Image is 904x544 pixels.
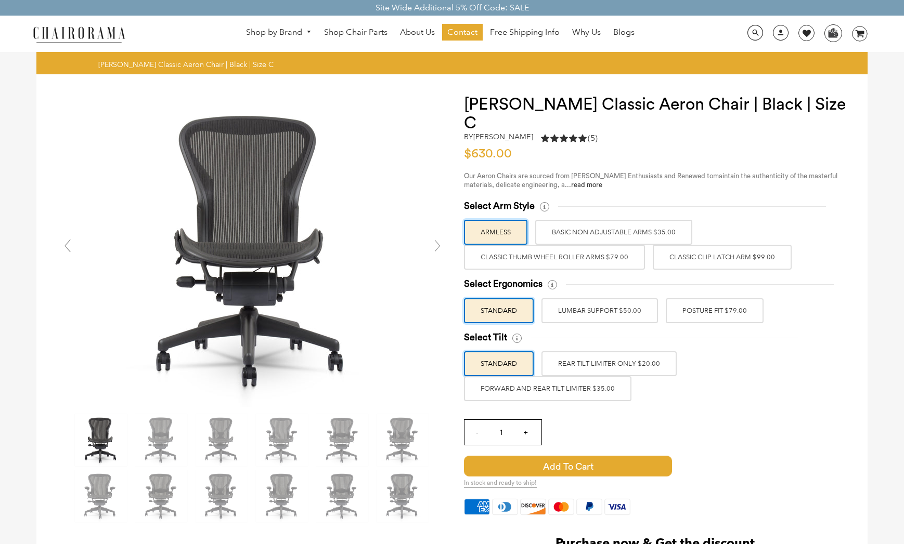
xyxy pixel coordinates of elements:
label: STANDARD [464,351,534,376]
span: Blogs [613,27,635,38]
nav: DesktopNavigation [175,24,705,43]
a: Blogs [608,24,640,41]
span: (5) [588,133,598,144]
img: Herman Miller Classic Aeron Chair | Black | Size C - chairorama [97,95,409,407]
label: REAR TILT LIMITER ONLY $20.00 [541,351,677,376]
img: Herman Miller Classic Aeron Chair | Black | Size C - chairorama [75,470,127,522]
a: [PERSON_NAME] [473,132,533,141]
a: Free Shipping Info [485,24,565,41]
input: - [464,420,489,445]
span: Shop Chair Parts [324,27,388,38]
img: Herman Miller Classic Aeron Chair | Black | Size C - chairorama [196,470,248,522]
span: Add to Cart [464,456,672,476]
label: Classic Thumb Wheel Roller Arms $79.00 [464,245,645,270]
span: [PERSON_NAME] Classic Aeron Chair | Black | Size C [98,60,274,69]
h1: [PERSON_NAME] Classic Aeron Chair | Black | Size C [464,95,847,132]
img: chairorama [27,25,131,43]
img: Herman Miller Classic Aeron Chair | Black | Size C - chairorama [256,414,308,466]
span: Select Arm Style [464,200,535,212]
label: STANDARD [464,298,534,323]
label: Classic Clip Latch Arm $99.00 [653,245,792,270]
img: Herman Miller Classic Aeron Chair | Black | Size C - chairorama [316,470,368,522]
span: Our Aeron Chairs are sourced from [PERSON_NAME] Enthusiasts and Renewed to [464,173,713,179]
button: Add to Cart [464,456,732,476]
label: POSTURE FIT $79.00 [666,298,764,323]
input: + [513,420,538,445]
img: Herman Miller Classic Aeron Chair | Black | Size C - chairorama [377,414,429,466]
span: Contact [447,27,477,38]
span: Select Ergonomics [464,278,543,290]
a: Why Us [567,24,606,41]
a: 5.0 rating (5 votes) [541,132,598,147]
label: LUMBAR SUPPORT $50.00 [541,298,658,323]
span: In stock and ready to ship! [464,479,537,488]
img: Herman Miller Classic Aeron Chair | Black | Size C - chairorama [135,470,187,522]
img: Herman Miller Classic Aeron Chair | Black | Size C - chairorama [75,414,127,466]
a: Contact [442,24,483,41]
a: Shop Chair Parts [319,24,393,41]
label: ARMLESS [464,220,527,245]
span: $630.00 [464,148,512,160]
div: 5.0 rating (5 votes) [541,132,598,144]
img: WhatsApp_Image_2024-07-12_at_16.23.01.webp [825,25,841,41]
img: Herman Miller Classic Aeron Chair | Black | Size C - chairorama [196,414,248,466]
span: About Us [400,27,435,38]
a: Shop by Brand [241,24,317,41]
a: About Us [395,24,440,41]
span: Select Tilt [464,331,507,343]
h2: by [464,132,533,141]
span: Why Us [572,27,601,38]
a: Herman Miller Classic Aeron Chair | Black | Size C - chairorama [97,245,409,255]
img: Herman Miller Classic Aeron Chair | Black | Size C - chairorama [377,470,429,522]
nav: breadcrumbs [98,60,277,69]
span: Free Shipping Info [490,27,560,38]
label: BASIC NON ADJUSTABLE ARMS $35.00 [535,220,692,245]
label: FORWARD AND REAR TILT LIMITER $35.00 [464,376,631,401]
img: Herman Miller Classic Aeron Chair | Black | Size C - chairorama [135,414,187,466]
img: Herman Miller Classic Aeron Chair | Black | Size C - chairorama [256,470,308,522]
a: read more [571,181,602,188]
img: Herman Miller Classic Aeron Chair | Black | Size C - chairorama [316,414,368,466]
